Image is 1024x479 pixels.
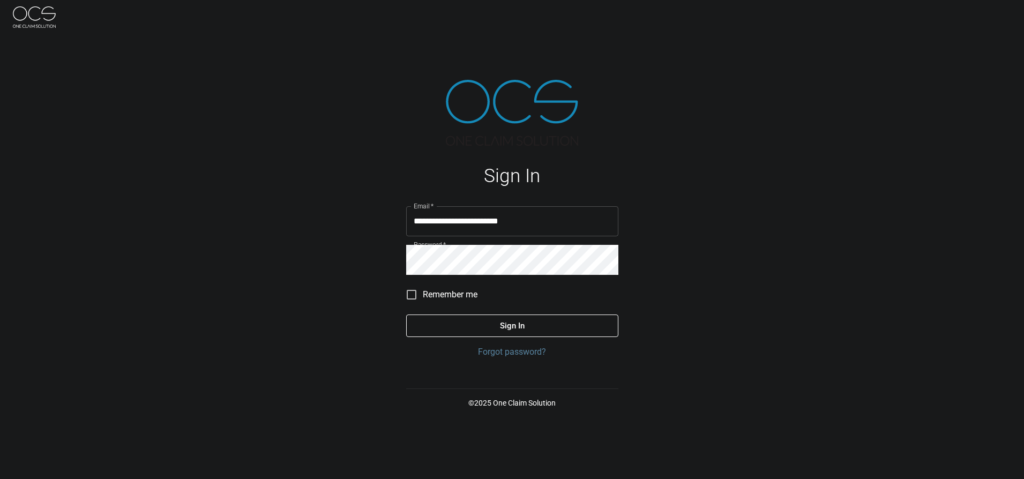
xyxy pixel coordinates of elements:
button: Sign In [406,315,618,337]
h1: Sign In [406,165,618,187]
label: Email [414,201,434,211]
a: Forgot password? [406,346,618,358]
label: Password [414,240,446,249]
span: Remember me [423,288,477,301]
img: ocs-logo-tra.png [446,80,578,146]
img: ocs-logo-white-transparent.png [13,6,56,28]
p: © 2025 One Claim Solution [406,398,618,408]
